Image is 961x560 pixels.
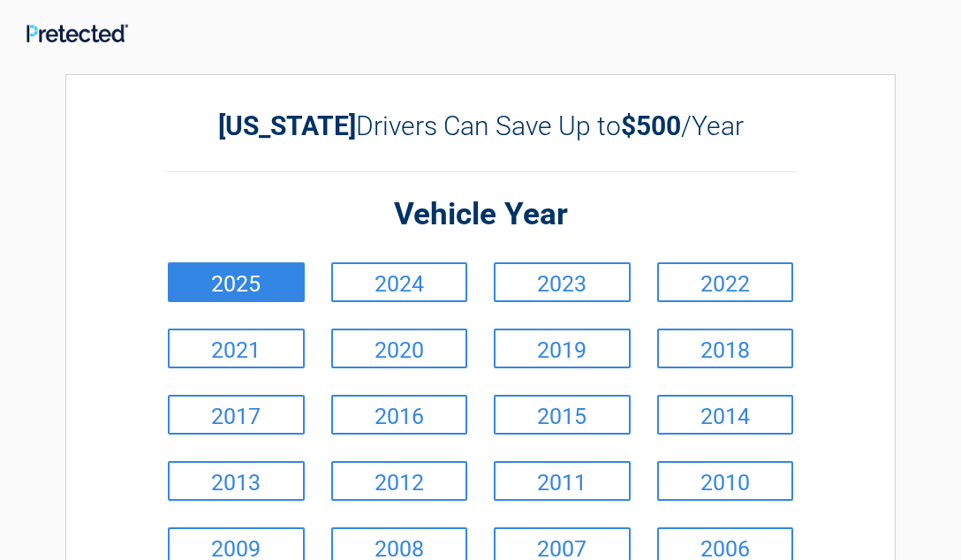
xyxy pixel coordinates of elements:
b: [US_STATE] [218,110,356,141]
a: 2015 [494,395,631,435]
a: 2010 [657,461,794,501]
h2: Drivers Can Save Up to /Year [163,110,798,141]
a: 2020 [331,329,468,368]
a: 2023 [494,262,631,302]
img: Main Logo [26,24,128,42]
a: 2025 [168,262,305,302]
a: 2014 [657,395,794,435]
a: 2013 [168,461,305,501]
a: 2018 [657,329,794,368]
a: 2017 [168,395,305,435]
b: $500 [621,110,681,141]
a: 2019 [494,329,631,368]
a: 2021 [168,329,305,368]
a: 2011 [494,461,631,501]
a: 2022 [657,262,794,302]
a: 2024 [331,262,468,302]
h2: Vehicle Year [163,194,798,236]
a: 2016 [331,395,468,435]
a: 2012 [331,461,468,501]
